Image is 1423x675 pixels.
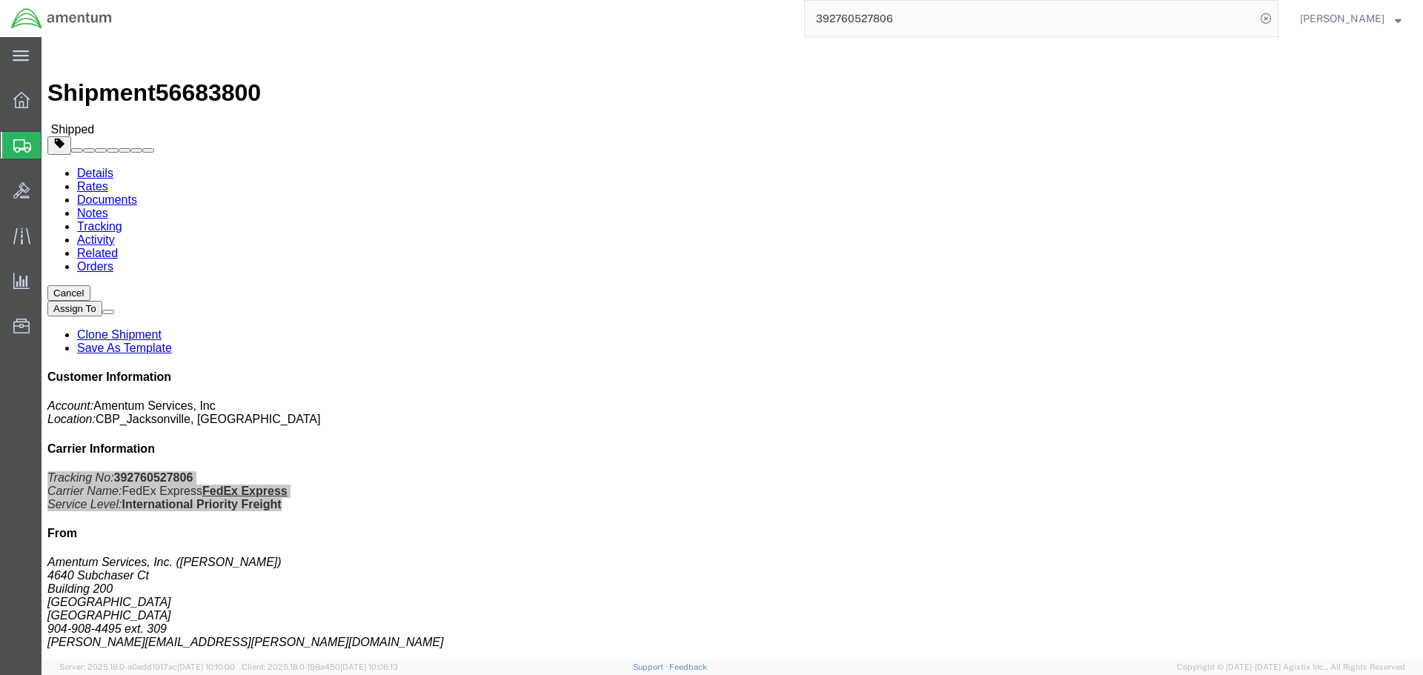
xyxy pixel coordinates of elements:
a: Support [633,662,670,671]
span: [DATE] 10:06:13 [340,662,398,671]
span: Server: 2025.18.0-a0edd1917ac [59,662,235,671]
span: Nick Riddle [1300,10,1384,27]
span: Copyright © [DATE]-[DATE] Agistix Inc., All Rights Reserved [1177,661,1405,674]
a: Feedback [669,662,707,671]
span: Client: 2025.18.0-198a450 [242,662,398,671]
button: [PERSON_NAME] [1299,10,1402,27]
iframe: FS Legacy Container [42,37,1423,659]
span: [DATE] 10:10:00 [177,662,235,671]
input: Search for shipment number, reference number [805,1,1256,36]
img: logo [10,7,113,30]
